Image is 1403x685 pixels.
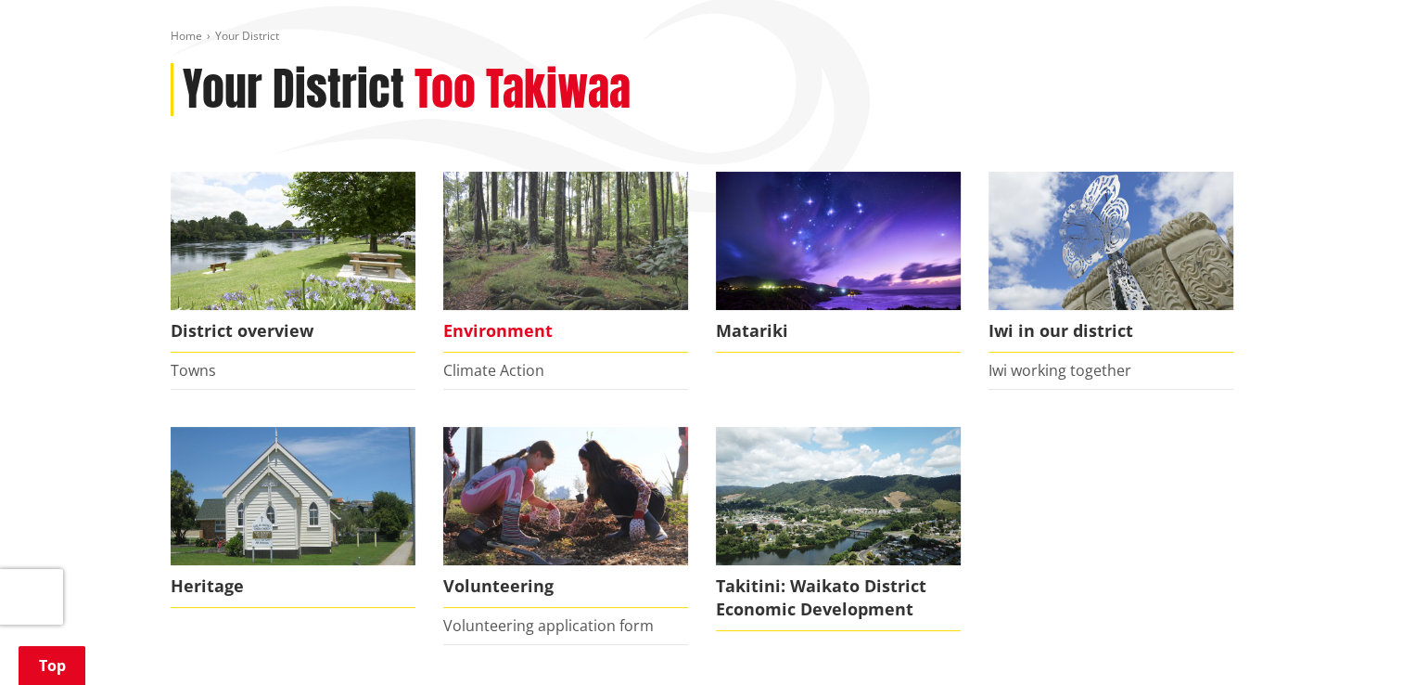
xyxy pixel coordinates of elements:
span: Takitini: Waikato District Economic Development [716,565,961,631]
span: District overview [171,310,415,353]
a: Turangawaewae Ngaruawahia Iwi in our district [988,172,1233,353]
span: Iwi in our district [988,310,1233,353]
a: Top [19,646,85,685]
img: volunteer icon [443,427,688,565]
a: Volunteering application form [443,615,654,636]
a: Ngaruawahia 0015 District overview [171,172,415,353]
nav: breadcrumb [171,29,1233,45]
img: Turangawaewae Ngaruawahia [988,172,1233,310]
span: Volunteering [443,565,688,608]
span: Environment [443,310,688,353]
a: Iwi working together [988,360,1131,381]
h2: Too Takiwaa [415,63,631,117]
a: Matariki [716,172,961,353]
img: biodiversity- Wright's Bush_16x9 crop [443,172,688,310]
a: Takitini: Waikato District Economic Development [716,427,961,631]
img: ngaaruawaahia [716,427,961,565]
a: volunteer icon Volunteering [443,427,688,608]
span: Matariki [716,310,961,353]
img: Raglan Church [171,427,415,565]
a: Home [171,28,202,44]
img: Matariki over Whiaangaroa [716,172,961,310]
a: Raglan Church Heritage [171,427,415,608]
a: Towns [171,360,216,381]
span: Heritage [171,565,415,608]
span: Your District [215,28,279,44]
a: Environment [443,172,688,353]
iframe: Messenger Launcher [1318,607,1384,674]
a: Climate Action [443,360,544,381]
h1: Your District [183,63,404,117]
img: Ngaruawahia 0015 [171,172,415,310]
